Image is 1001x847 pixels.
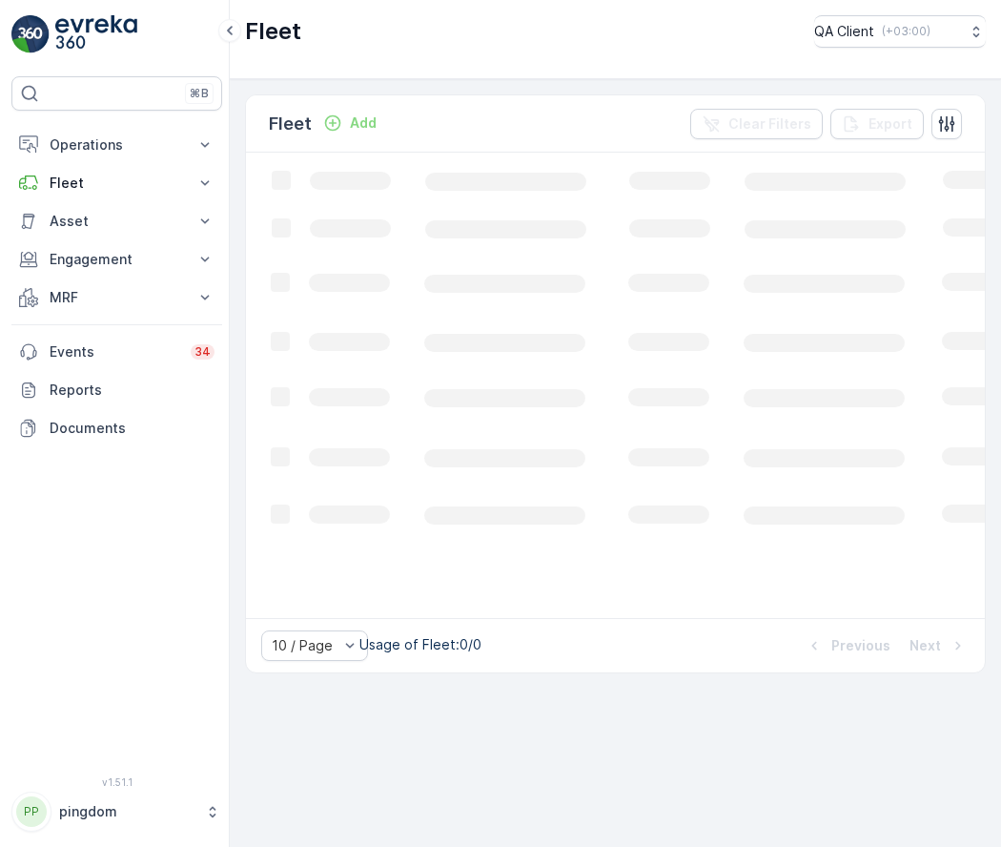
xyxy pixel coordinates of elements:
[11,15,50,53] img: logo
[11,776,222,788] span: v 1.51.1
[11,792,222,832] button: PPpingdom
[803,634,892,657] button: Previous
[190,86,209,101] p: ⌘B
[50,288,184,307] p: MRF
[359,635,481,654] p: Usage of Fleet : 0/0
[50,212,184,231] p: Asset
[830,109,924,139] button: Export
[50,135,184,155] p: Operations
[50,342,179,362] p: Events
[316,112,384,134] button: Add
[55,15,137,53] img: logo_light-DOdMpM7g.png
[11,333,222,371] a: Events34
[868,114,912,134] p: Export
[831,636,890,655] p: Previous
[245,16,301,47] p: Fleet
[908,634,970,657] button: Next
[50,381,214,400] p: Reports
[269,111,312,137] p: Fleet
[728,114,811,134] p: Clear Filters
[814,15,986,48] button: QA Client(+03:00)
[350,114,377,133] p: Add
[11,240,222,279] button: Engagement
[11,409,222,447] a: Documents
[11,202,222,240] button: Asset
[59,802,195,821] p: pingdom
[16,796,47,827] div: PP
[814,22,874,41] p: QA Client
[11,126,222,164] button: Operations
[11,279,222,317] button: MRF
[194,344,211,360] p: 34
[50,250,184,269] p: Engagement
[11,371,222,409] a: Reports
[50,419,214,438] p: Documents
[50,174,184,193] p: Fleet
[909,636,941,655] p: Next
[11,164,222,202] button: Fleet
[690,109,823,139] button: Clear Filters
[882,24,930,39] p: ( +03:00 )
